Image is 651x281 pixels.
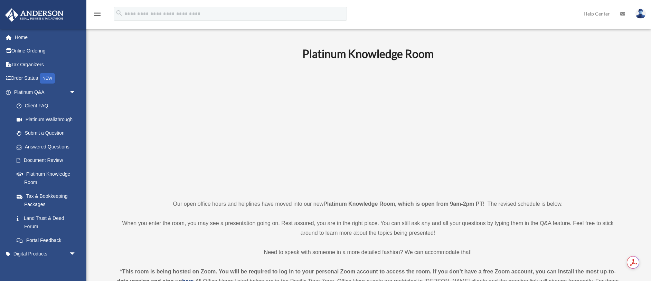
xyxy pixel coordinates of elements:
[93,12,102,18] a: menu
[10,140,86,154] a: Answered Questions
[10,189,86,211] a: Tax & Bookkeeping Packages
[115,219,621,238] p: When you enter the room, you may see a presentation going on. Rest assured, you are in the right ...
[10,167,83,189] a: Platinum Knowledge Room
[3,8,66,22] img: Anderson Advisors Platinum Portal
[69,247,83,261] span: arrow_drop_down
[40,73,55,84] div: NEW
[5,44,86,58] a: Online Ordering
[10,154,86,167] a: Document Review
[93,10,102,18] i: menu
[10,113,86,126] a: Platinum Walkthrough
[115,199,621,209] p: Our open office hours and helplines have moved into our new ! The revised schedule is below.
[5,58,86,71] a: Tax Organizers
[264,70,472,186] iframe: 231110_Toby_KnowledgeRoom
[323,201,483,207] strong: Platinum Knowledge Room, which is open from 9am-2pm PT
[115,248,621,257] p: Need to speak with someone in a more detailed fashion? We can accommodate that!
[10,233,86,247] a: Portal Feedback
[10,126,86,140] a: Submit a Question
[10,211,86,233] a: Land Trust & Deed Forum
[635,9,646,19] img: User Pic
[5,71,86,86] a: Order StatusNEW
[115,9,123,17] i: search
[5,247,86,261] a: Digital Productsarrow_drop_down
[69,85,83,99] span: arrow_drop_down
[5,30,86,44] a: Home
[5,85,86,99] a: Platinum Q&Aarrow_drop_down
[10,99,86,113] a: Client FAQ
[302,47,434,60] b: Platinum Knowledge Room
